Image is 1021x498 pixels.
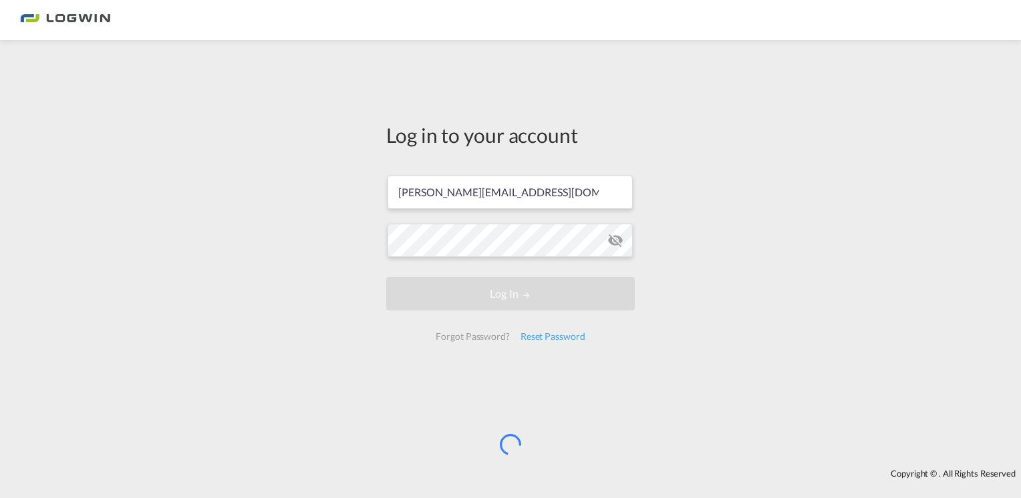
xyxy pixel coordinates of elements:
[388,176,633,209] input: Enter email/phone number
[515,324,591,348] div: Reset Password
[386,121,635,149] div: Log in to your account
[607,232,623,248] md-icon: icon-eye-off
[386,277,635,310] button: LOGIN
[20,5,110,35] img: 2761ae10d95411efa20a1f5e0282d2d7.png
[430,324,515,348] div: Forgot Password?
